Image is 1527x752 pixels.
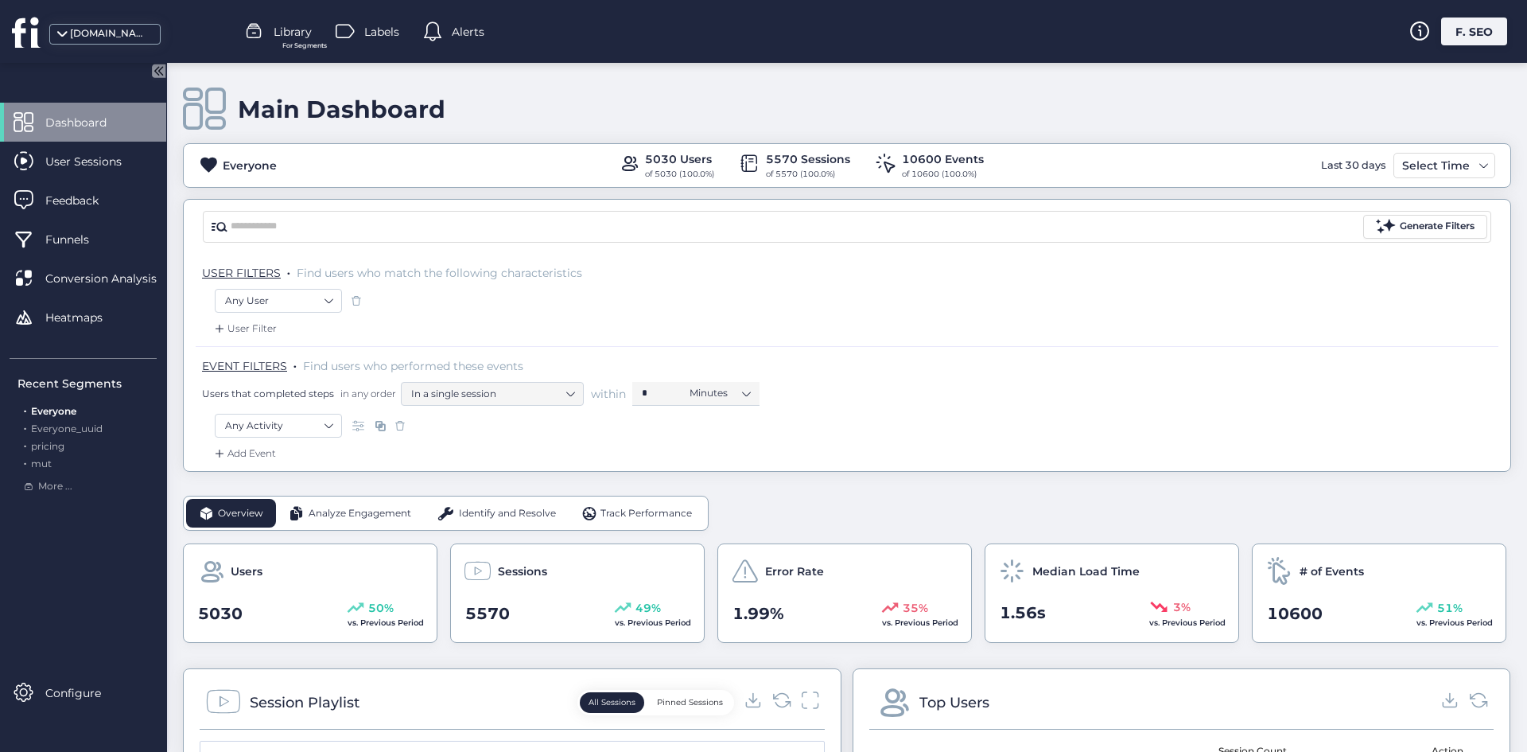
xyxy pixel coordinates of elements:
[902,150,984,168] div: 10600 Events
[250,692,359,714] div: Session Playlist
[45,231,113,248] span: Funnels
[24,402,26,417] span: .
[231,563,262,580] span: Users
[337,387,396,400] span: in any order
[1441,18,1507,45] div: F. SEO
[1416,618,1493,628] span: vs. Previous Period
[364,23,399,41] span: Labels
[600,506,692,521] span: Track Performance
[17,375,157,392] div: Recent Segments
[465,602,510,626] span: 5570
[766,168,850,181] div: of 5570 (100.0%)
[70,26,150,41] div: [DOMAIN_NAME]
[24,437,26,452] span: .
[24,419,26,434] span: .
[1317,153,1389,178] div: Last 30 days
[225,289,332,313] nz-select-item: Any User
[648,692,732,713] button: Pinned Sessions
[297,266,582,280] span: Find users who match the following characteristics
[459,506,556,521] span: Identify and Resolve
[212,321,277,337] div: User Filter
[238,95,445,124] div: Main Dashboard
[45,270,181,287] span: Conversion Analysis
[1000,601,1046,625] span: 1.56s
[498,563,547,580] span: Sessions
[368,599,394,617] span: 50%
[1400,219,1475,234] div: Generate Filters
[645,150,714,168] div: 5030 Users
[293,356,297,372] span: .
[1149,618,1226,628] span: vs. Previous Period
[645,168,714,181] div: of 5030 (100.0%)
[45,684,125,702] span: Configure
[24,454,26,470] span: .
[45,114,130,131] span: Dashboard
[31,440,64,452] span: pricing
[732,602,784,626] span: 1.99%
[1267,602,1323,626] span: 10600
[766,150,850,168] div: 5570 Sessions
[45,192,122,209] span: Feedback
[902,168,984,181] div: of 10600 (100.0%)
[1173,598,1191,616] span: 3%
[218,506,263,521] span: Overview
[202,359,287,373] span: EVENT FILTERS
[919,692,989,714] div: Top Users
[303,359,523,373] span: Find users who performed these events
[202,266,281,280] span: USER FILTERS
[690,381,750,405] nz-select-item: Minutes
[1363,215,1487,239] button: Generate Filters
[903,599,928,617] span: 35%
[198,602,243,626] span: 5030
[45,309,126,326] span: Heatmaps
[212,446,276,462] div: Add Event
[45,153,146,170] span: User Sessions
[309,506,411,521] span: Analyze Engagement
[348,618,424,628] span: vs. Previous Period
[31,423,103,434] span: Everyone_uuid
[635,599,661,617] span: 49%
[452,23,484,41] span: Alerts
[411,382,573,406] nz-select-item: In a single session
[223,157,277,174] div: Everyone
[765,563,824,580] span: Error Rate
[1398,156,1474,175] div: Select Time
[1437,599,1463,617] span: 51%
[591,386,626,402] span: within
[274,23,312,41] span: Library
[282,41,327,51] span: For Segments
[287,263,290,279] span: .
[1300,563,1364,580] span: # of Events
[1032,563,1140,580] span: Median Load Time
[38,479,72,494] span: More ...
[31,405,76,417] span: Everyone
[882,618,958,628] span: vs. Previous Period
[31,458,52,470] span: mut
[615,618,691,628] span: vs. Previous Period
[580,692,644,713] button: All Sessions
[202,387,334,400] span: Users that completed steps
[225,414,332,438] nz-select-item: Any Activity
